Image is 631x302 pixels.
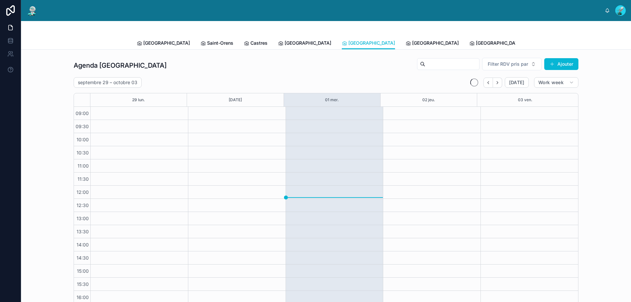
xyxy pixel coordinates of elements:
img: App logo [26,5,38,16]
a: [GEOGRAPHIC_DATA] [406,37,459,50]
span: 14:00 [75,242,90,247]
span: 15:00 [75,268,90,274]
button: [DATE] [505,77,529,88]
span: 13:00 [75,216,90,221]
button: 03 ven. [518,93,532,106]
span: Castres [250,40,268,46]
span: 14:30 [75,255,90,261]
span: 12:00 [75,189,90,195]
span: 10:00 [75,137,90,142]
button: 29 lun. [132,93,145,106]
a: [GEOGRAPHIC_DATA] [137,37,190,50]
button: 02 jeu. [422,93,435,106]
button: Next [493,78,502,88]
span: Filter RDV pris par [488,61,528,67]
span: [GEOGRAPHIC_DATA] [348,40,395,46]
span: [GEOGRAPHIC_DATA] [412,40,459,46]
button: [DATE] [229,93,242,106]
span: 11:30 [76,176,90,182]
span: 13:30 [75,229,90,234]
button: Ajouter [544,58,578,70]
a: Castres [244,37,268,50]
span: 12:30 [75,202,90,208]
a: [GEOGRAPHIC_DATA] [469,37,523,50]
span: 09:30 [74,124,90,129]
button: Select Button [482,58,542,70]
a: [GEOGRAPHIC_DATA] [342,37,395,50]
button: 01 mer. [325,93,339,106]
span: 15:30 [75,281,90,287]
span: Saint-Orens [207,40,233,46]
span: [GEOGRAPHIC_DATA] [143,40,190,46]
span: 11:00 [76,163,90,169]
span: [GEOGRAPHIC_DATA] [476,40,523,46]
a: Saint-Orens [200,37,233,50]
a: [GEOGRAPHIC_DATA] [278,37,331,50]
span: 10:30 [75,150,90,155]
span: 09:00 [74,110,90,116]
button: Back [483,78,493,88]
span: [DATE] [509,80,525,85]
button: Work week [534,77,578,88]
div: scrollable content [43,9,605,12]
span: [GEOGRAPHIC_DATA] [285,40,331,46]
span: 16:00 [75,294,90,300]
h1: Agenda [GEOGRAPHIC_DATA] [74,61,167,70]
h2: septembre 29 – octobre 03 [78,79,137,86]
span: Work week [538,80,564,85]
